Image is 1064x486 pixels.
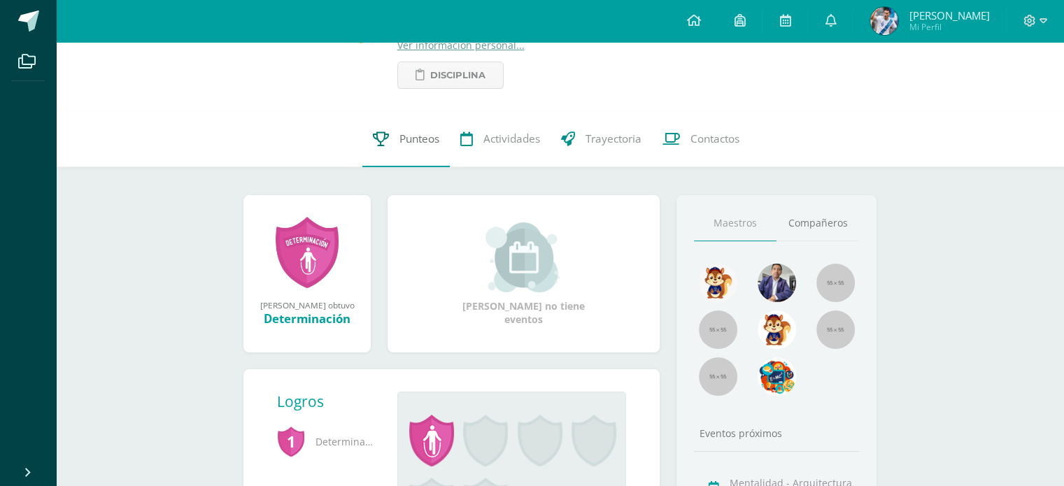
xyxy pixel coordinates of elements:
[551,111,652,167] a: Trayectoria
[454,222,594,326] div: [PERSON_NAME] no tiene eventos
[909,21,989,33] span: Mi Perfil
[758,264,796,302] img: 5ffa332e6e26d6c51bfe2fc34c38b641.png
[450,111,551,167] a: Actividades
[397,62,504,89] a: Disciplina
[430,62,485,88] span: Disciplina
[870,7,898,35] img: 08240689e8db2c53304aa6d970a4b089.png
[909,8,989,22] span: [PERSON_NAME]
[816,310,855,349] img: 55x55
[816,264,855,302] img: 55x55
[277,392,386,411] div: Logros
[758,310,796,349] img: d82b36abb4edde468a6622f83c7d66ff.png
[690,131,739,146] span: Contactos
[483,131,540,146] span: Actividades
[699,264,737,302] img: 22475377e1d7814d20d96dedd3582495.png
[277,422,375,461] span: Determinación
[399,131,439,146] span: Punteos
[694,206,776,241] a: Maestros
[397,38,525,52] a: Ver información personal...
[694,427,859,440] div: Eventos próximos
[485,222,562,292] img: event_small.png
[652,111,750,167] a: Contactos
[699,357,737,396] img: 55x55
[699,310,737,349] img: 55x55
[362,111,450,167] a: Punteos
[277,425,305,457] span: 1
[586,131,641,146] span: Trayectoria
[758,357,796,396] img: ec27d035fb7f436e7272c60beda7e669.png
[257,310,357,327] div: Determinación
[776,206,859,241] a: Compañeros
[257,299,357,310] div: [PERSON_NAME] obtuvo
